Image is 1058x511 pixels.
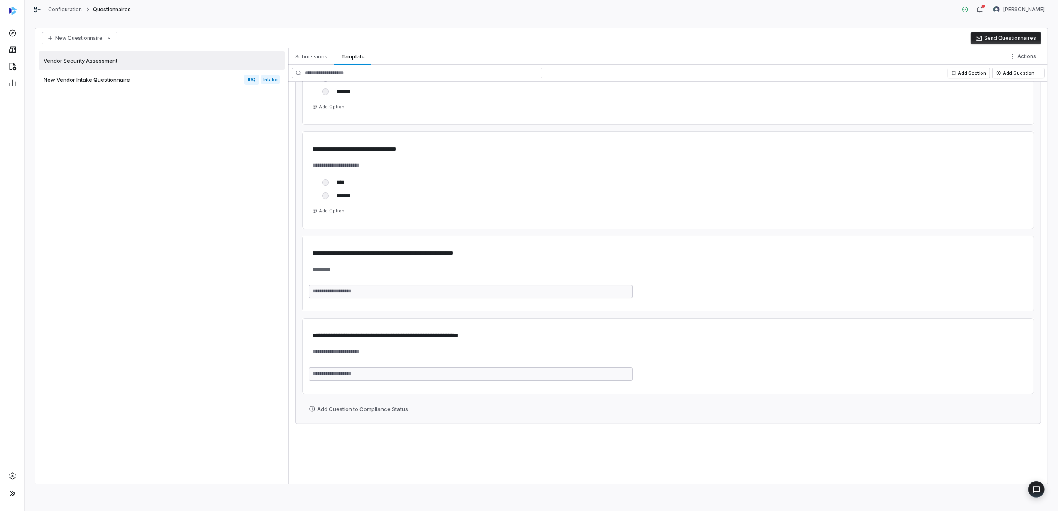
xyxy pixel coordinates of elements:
[1007,50,1041,63] button: More actions
[971,32,1041,44] button: Send Questionnaires
[42,32,117,44] button: New Questionnaire
[48,6,82,13] a: Configuration
[993,6,1000,13] img: Brian Anderson avatar
[261,75,280,84] span: Intake
[302,401,415,417] button: Add Question to Compliance Status
[9,7,17,15] img: svg%3e
[44,57,117,64] span: Vendor Security Assessment
[1003,6,1045,13] span: [PERSON_NAME]
[244,75,259,85] span: IRQ
[39,70,285,90] a: New Vendor Intake QuestionnaireIRQIntake
[988,3,1050,16] button: Brian Anderson avatar[PERSON_NAME]
[309,206,348,216] button: Add Option
[93,6,131,13] span: Questionnaires
[338,51,368,62] span: Template
[309,102,348,112] button: Add Option
[292,51,331,62] span: Submissions
[993,68,1044,78] button: Add Question
[44,76,130,83] span: New Vendor Intake Questionnaire
[948,68,990,78] button: Add Section
[39,51,285,70] a: Vendor Security Assessment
